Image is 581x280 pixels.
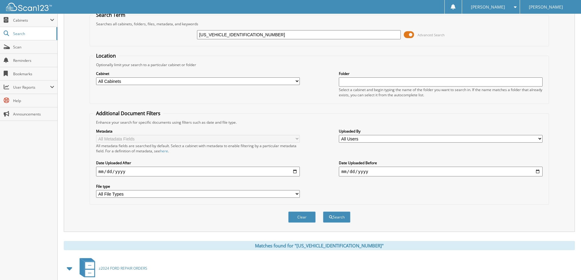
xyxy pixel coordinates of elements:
[13,58,54,63] span: Reminders
[471,5,505,9] span: [PERSON_NAME]
[339,87,543,97] div: Select a cabinet and begin typing the name of the folder you want to search in. If the name match...
[13,18,50,23] span: Cabinets
[13,44,54,50] span: Scan
[96,143,300,154] div: All metadata fields are searched by default. Select a cabinet with metadata to enable filtering b...
[323,211,350,223] button: Search
[13,71,54,76] span: Bookmarks
[418,33,445,37] span: Advanced Search
[6,3,52,11] img: scan123-logo-white.svg
[96,160,300,165] label: Date Uploaded After
[96,71,300,76] label: Cabinet
[13,112,54,117] span: Announcements
[529,5,563,9] span: [PERSON_NAME]
[288,211,316,223] button: Clear
[93,62,546,67] div: Optionally limit your search to a particular cabinet or folder
[160,148,168,154] a: here
[339,160,543,165] label: Date Uploaded Before
[96,129,300,134] label: Metadata
[99,266,147,271] span: z2024 FORD REPAIR ORDERS
[93,21,546,27] div: Searches all cabinets, folders, files, metadata, and keywords
[93,12,128,18] legend: Search Term
[551,251,581,280] iframe: Chat Widget
[93,110,163,117] legend: Additional Document Filters
[339,129,543,134] label: Uploaded By
[64,241,575,250] div: Matches found for "[US_VEHICLE_IDENTIFICATION_NUMBER]"
[13,31,53,36] span: Search
[93,120,546,125] div: Enhance your search for specific documents using filters such as date and file type.
[13,85,50,90] span: User Reports
[339,71,543,76] label: Folder
[13,98,54,103] span: Help
[96,167,300,176] input: start
[339,167,543,176] input: end
[96,184,300,189] label: File type
[93,52,119,59] legend: Location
